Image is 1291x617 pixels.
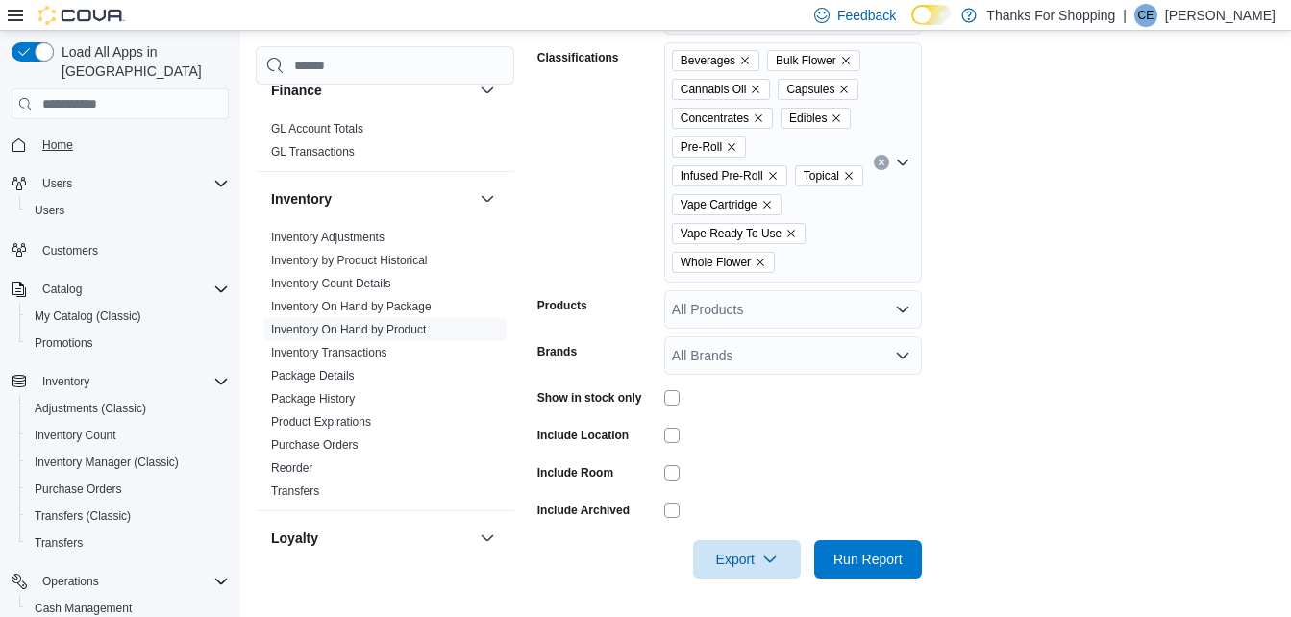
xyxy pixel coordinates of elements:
[804,166,839,185] span: Topical
[271,369,355,383] a: Package Details
[271,414,371,430] span: Product Expirations
[672,79,771,100] span: Cannabis Oil
[271,122,363,136] a: GL Account Totals
[27,424,229,447] span: Inventory Count
[767,170,779,182] button: Remove Infused Pre-Roll from selection in this group
[19,197,236,224] button: Users
[27,505,138,528] a: Transfers (Classic)
[1134,4,1157,27] div: Cliff Evans
[35,601,132,616] span: Cash Management
[271,144,355,160] span: GL Transactions
[814,540,922,579] button: Run Report
[35,133,229,157] span: Home
[4,131,236,159] button: Home
[35,570,107,593] button: Operations
[755,257,766,268] button: Remove Whole Flower from selection in this group
[19,395,236,422] button: Adjustments (Classic)
[38,6,125,25] img: Cova
[778,79,858,100] span: Capsules
[27,531,90,555] a: Transfers
[19,530,236,556] button: Transfers
[27,478,229,501] span: Purchase Orders
[27,478,130,501] a: Purchase Orders
[895,348,910,363] button: Open list of options
[271,145,355,159] a: GL Transactions
[35,134,81,157] a: Home
[27,397,154,420] a: Adjustments (Classic)
[4,368,236,395] button: Inventory
[271,368,355,383] span: Package Details
[271,529,472,548] button: Loyalty
[35,203,64,218] span: Users
[786,80,834,99] span: Capsules
[42,137,73,153] span: Home
[19,422,236,449] button: Inventory Count
[681,166,763,185] span: Infused Pre-Roll
[42,374,89,389] span: Inventory
[726,141,737,153] button: Remove Pre-Roll from selection in this group
[19,503,236,530] button: Transfers (Classic)
[42,176,72,191] span: Users
[761,199,773,210] button: Remove Vape Cartridge from selection in this group
[739,55,751,66] button: Remove Beverages from selection in this group
[672,50,759,71] span: Beverages
[35,308,141,324] span: My Catalog (Classic)
[271,483,319,499] span: Transfers
[750,84,761,95] button: Remove Cannabis Oil from selection in this group
[4,235,236,263] button: Customers
[4,170,236,197] button: Users
[271,254,428,267] a: Inventory by Product Historical
[672,194,782,215] span: Vape Cartridge
[4,568,236,595] button: Operations
[785,228,797,239] button: Remove Vape Ready To Use from selection in this group
[681,80,747,99] span: Cannabis Oil
[271,300,432,313] a: Inventory On Hand by Package
[271,461,312,475] a: Reorder
[271,230,385,245] span: Inventory Adjustments
[271,438,359,452] a: Purchase Orders
[271,277,391,290] a: Inventory Count Details
[35,428,116,443] span: Inventory Count
[35,239,106,262] a: Customers
[35,237,229,261] span: Customers
[35,481,122,497] span: Purchase Orders
[35,278,89,301] button: Catalog
[681,224,782,243] span: Vape Ready To Use
[537,503,630,518] label: Include Archived
[681,137,722,157] span: Pre-Roll
[35,570,229,593] span: Operations
[19,303,236,330] button: My Catalog (Classic)
[537,50,619,65] label: Classifications
[537,390,642,406] label: Show in stock only
[476,187,499,210] button: Inventory
[693,540,801,579] button: Export
[476,79,499,102] button: Finance
[27,424,124,447] a: Inventory Count
[838,84,850,95] button: Remove Capsules from selection in this group
[27,451,186,474] a: Inventory Manager (Classic)
[27,397,229,420] span: Adjustments (Classic)
[35,172,229,195] span: Users
[54,42,229,81] span: Load All Apps in [GEOGRAPHIC_DATA]
[271,81,472,100] button: Finance
[35,401,146,416] span: Adjustments (Classic)
[1138,4,1154,27] span: CE
[895,302,910,317] button: Open list of options
[271,189,472,209] button: Inventory
[27,505,229,528] span: Transfers (Classic)
[271,415,371,429] a: Product Expirations
[27,199,72,222] a: Users
[833,550,903,569] span: Run Report
[27,305,149,328] a: My Catalog (Classic)
[271,392,355,406] a: Package History
[911,25,912,26] span: Dark Mode
[271,460,312,476] span: Reorder
[843,170,855,182] button: Remove Topical from selection in this group
[256,117,514,171] div: Finance
[874,155,889,170] button: Clear input
[681,109,749,128] span: Concentrates
[705,540,789,579] span: Export
[35,370,229,393] span: Inventory
[271,189,332,209] h3: Inventory
[537,298,587,313] label: Products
